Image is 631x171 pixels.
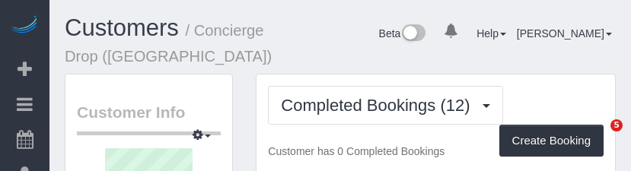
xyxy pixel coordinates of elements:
a: [PERSON_NAME] [517,27,612,40]
a: Beta [379,27,426,40]
span: 5 [610,119,623,131]
img: Automaid Logo [9,15,40,36]
a: Help [476,27,506,40]
legend: Customer Info [77,101,221,135]
button: Completed Bookings (12) [268,86,502,125]
button: Create Booking [499,125,604,157]
a: Customers [65,14,179,41]
iframe: Intercom live chat [579,119,616,156]
span: Completed Bookings (12) [281,96,477,115]
p: Customer has 0 Completed Bookings [268,144,604,159]
img: New interface [400,24,425,44]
